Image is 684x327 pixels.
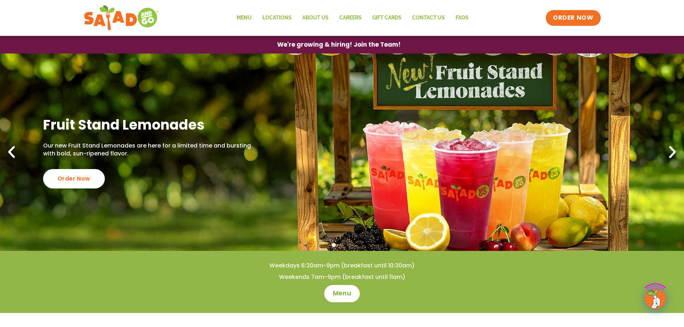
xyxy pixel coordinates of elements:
span: Menu [333,289,351,298]
img: new-SAG-logo-768×292 [84,4,159,32]
a: ORDER NOW [546,10,600,26]
a: Careers [334,10,367,26]
a: GIFT CARDS [367,10,407,26]
div: Previous slide [4,144,19,160]
a: FAQs [450,10,474,26]
span: Go to slide 1 [332,243,336,247]
p: Our new Fruit Stand Lemonades are here for a limited time and bursting with bold, sun-ripened fla... [43,142,255,158]
h4: Weekends 7am-9pm (breakfast until 11am) [14,273,670,281]
a: Contact Us [407,10,450,26]
h4: Weekdays 6:30am-9pm (breakfast until 10:30am) [14,262,670,270]
div: Order Now [43,169,105,188]
a: We're growing & hiring! Join the Team! [266,36,411,53]
span: ORDER NOW [553,14,593,22]
a: Locations [257,10,297,26]
nav: Menu [231,10,474,26]
div: Next slide [665,144,680,160]
span: We're growing & hiring! Join the Team! [277,42,401,48]
span: Go to slide 3 [348,243,352,247]
span: Go to slide 2 [340,243,344,247]
a: Menu [231,10,257,26]
h2: Fruit Stand Lemonades [43,116,255,134]
a: Menu [324,285,360,302]
a: About Us [297,10,334,26]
